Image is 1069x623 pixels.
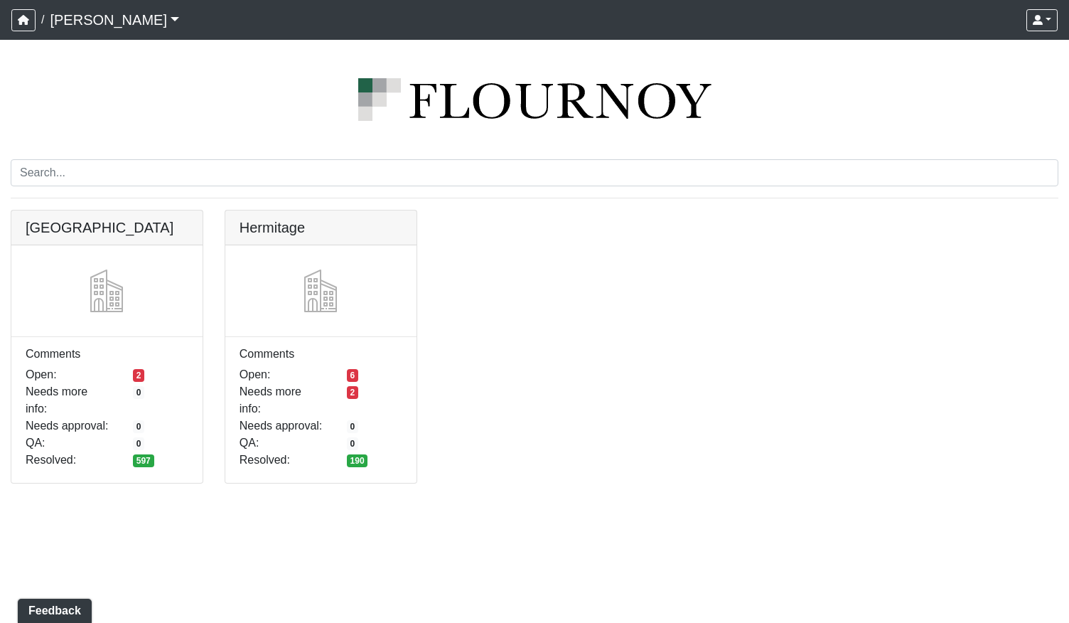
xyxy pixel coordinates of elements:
a: [PERSON_NAME] [50,6,179,34]
img: logo [11,78,1058,121]
input: Search [11,159,1058,186]
span: / [36,6,50,34]
iframe: Ybug feedback widget [11,595,95,623]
